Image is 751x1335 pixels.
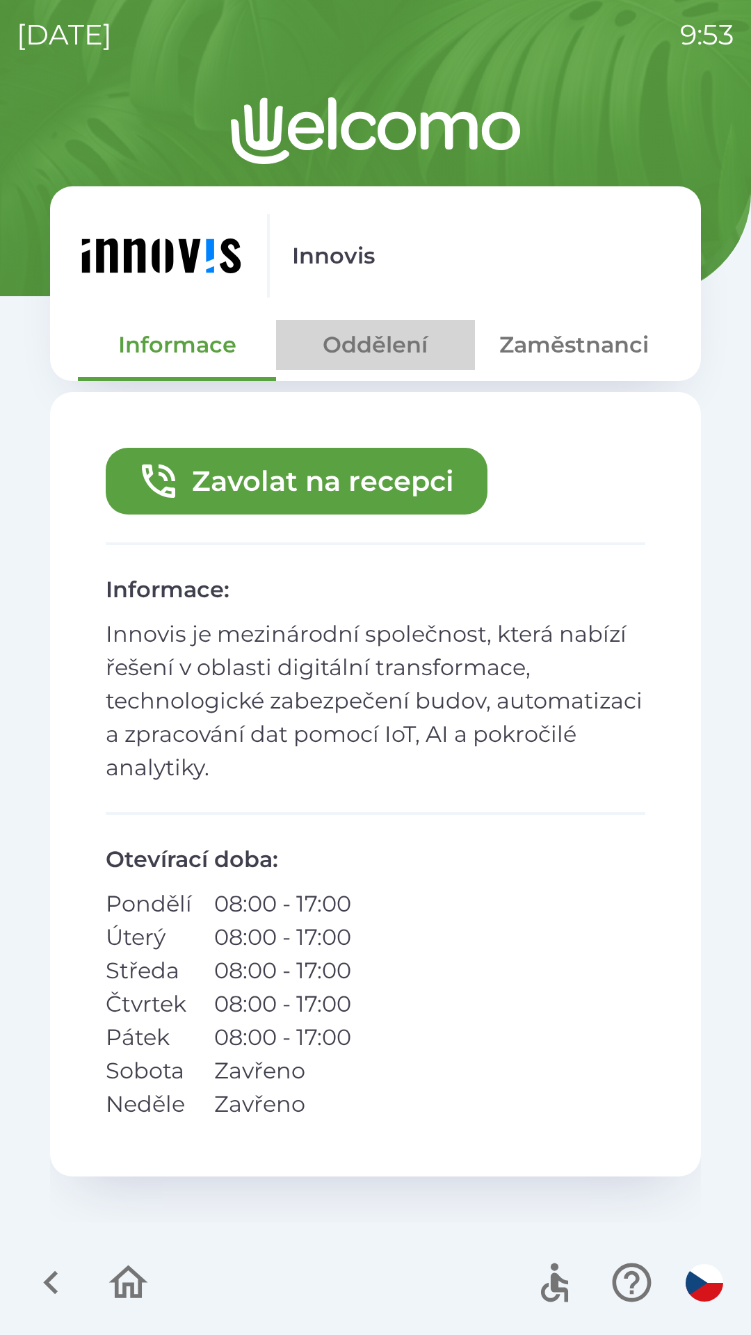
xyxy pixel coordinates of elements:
button: Oddělení [276,320,474,370]
p: 08:00 - 17:00 [214,1021,351,1054]
img: e7730186-ed2b-42de-8146-b93b67ad584c.png [78,214,245,298]
p: Čtvrtek [106,987,192,1021]
p: 08:00 - 17:00 [214,921,351,954]
button: Zavolat na recepci [106,448,487,515]
p: [DATE] [17,14,112,56]
img: Logo [50,97,701,164]
img: cs flag [686,1264,723,1302]
p: Úterý [106,921,192,954]
button: Informace [78,320,276,370]
p: Otevírací doba : [106,843,645,876]
p: Pátek [106,1021,192,1054]
p: 08:00 - 17:00 [214,987,351,1021]
p: Sobota [106,1054,192,1087]
p: Innovis [292,239,375,273]
p: 08:00 - 17:00 [214,887,351,921]
button: Zaměstnanci [475,320,673,370]
p: Informace : [106,573,645,606]
p: Innovis je mezinárodní společnost, která nabízí řešení v oblasti digitální transformace, technolo... [106,617,645,784]
p: Zavřeno [214,1087,351,1121]
p: 08:00 - 17:00 [214,954,351,987]
p: Neděle [106,1087,192,1121]
p: Pondělí [106,887,192,921]
p: Zavřeno [214,1054,351,1087]
p: Středa [106,954,192,987]
p: 9:53 [680,14,734,56]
